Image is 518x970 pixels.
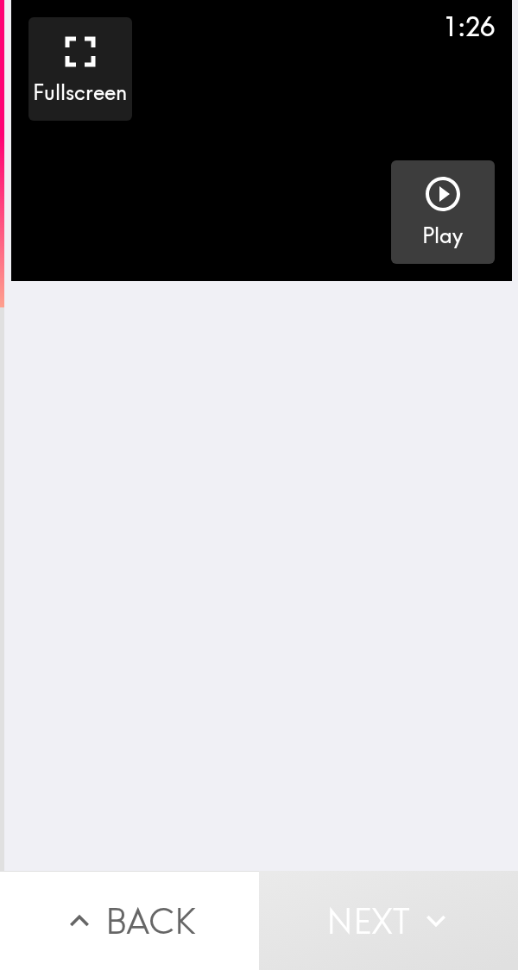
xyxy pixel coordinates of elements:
button: Next [259,871,518,970]
h5: Play [422,222,463,251]
h5: Fullscreen [33,78,127,108]
div: 1:26 [443,9,495,45]
button: Fullscreen [28,17,132,121]
button: Play [391,160,495,264]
